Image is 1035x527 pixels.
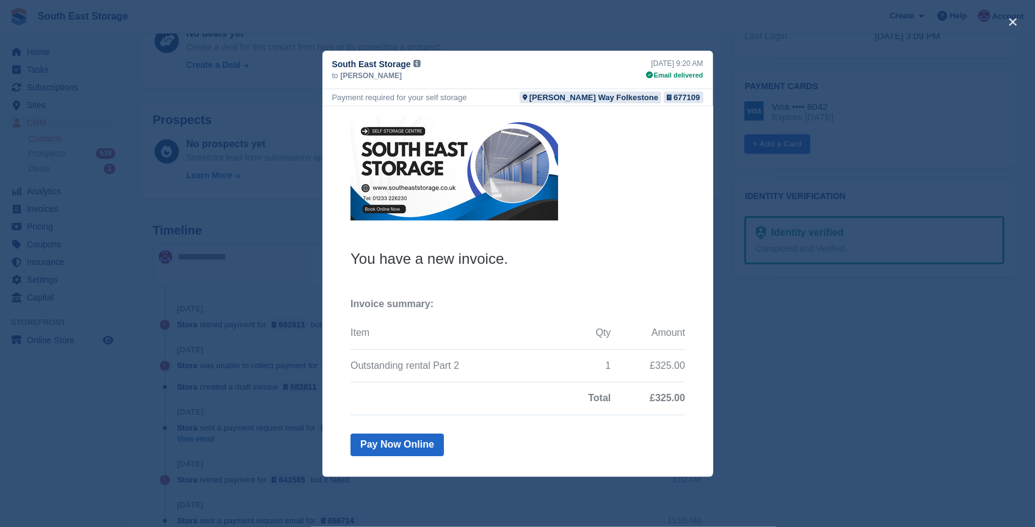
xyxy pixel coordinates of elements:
[28,192,363,205] p: Invoice summary:
[28,211,256,243] th: Item
[288,276,363,309] td: £325.00
[288,243,363,276] td: £325.00
[332,70,338,81] span: to
[288,211,363,243] th: Amount
[332,58,411,70] span: South East Storage
[520,92,661,103] a: [PERSON_NAME] Way Folkestone
[28,276,288,309] td: Total
[646,70,703,81] div: Email delivered
[646,58,703,69] div: [DATE] 9:20 AM
[413,60,421,67] img: icon-info-grey-7440780725fd019a000dd9b08b2336e03edf1995a4989e88bcd33f0948082b44.svg
[674,92,700,103] div: 677109
[664,92,703,103] a: 677109
[341,70,402,81] span: [PERSON_NAME]
[28,327,122,350] a: Pay Now Online
[256,243,288,276] td: 1
[529,92,658,103] div: [PERSON_NAME] Way Folkestone
[28,10,236,114] img: South East Storage Logo
[28,144,363,161] h3: You have a new invoice.
[332,92,467,103] div: Payment required for your self storage
[256,211,288,243] th: Qty
[1003,12,1023,32] button: close
[28,243,256,276] td: Outstanding rental Part 2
